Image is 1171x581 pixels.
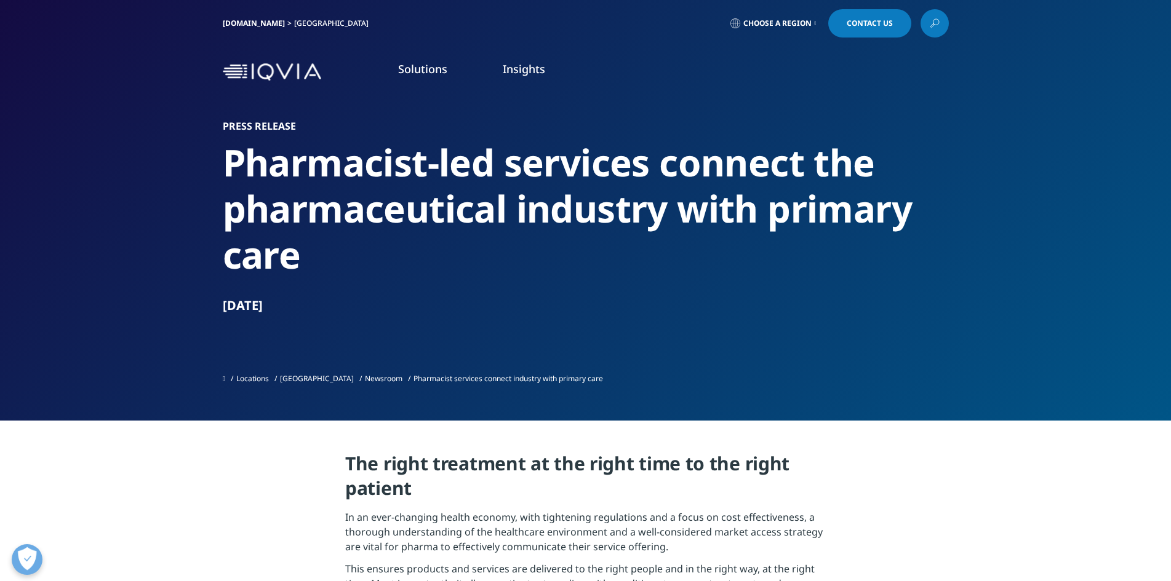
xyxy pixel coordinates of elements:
[236,373,269,384] a: Locations
[223,297,949,314] div: [DATE]
[345,451,826,510] h4: The right treatment at the right time to the right patient
[365,373,402,384] a: Newsroom
[326,43,949,101] nav: Primary
[414,373,603,384] span: Pharmacist services connect industry with primary care
[828,9,911,38] a: Contact Us
[847,20,893,27] span: Contact Us
[294,18,374,28] div: [GEOGRAPHIC_DATA]
[223,140,949,278] h2: Pharmacist-led services connect the pharmaceutical industry with primary care
[503,61,545,76] a: Insights
[743,18,812,28] span: Choose a Region
[12,544,42,575] button: Open Preferences
[280,373,354,384] a: [GEOGRAPHIC_DATA]
[223,63,321,81] img: IQVIA Healthcare Information Technology and Pharma Clinical Research Company
[223,120,949,132] h1: Press Release
[345,510,826,561] p: In an ever-changing health economy, with tightening regulations and a focus on cost effectiveness...
[398,61,447,76] a: Solutions
[223,18,285,28] a: [DOMAIN_NAME]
